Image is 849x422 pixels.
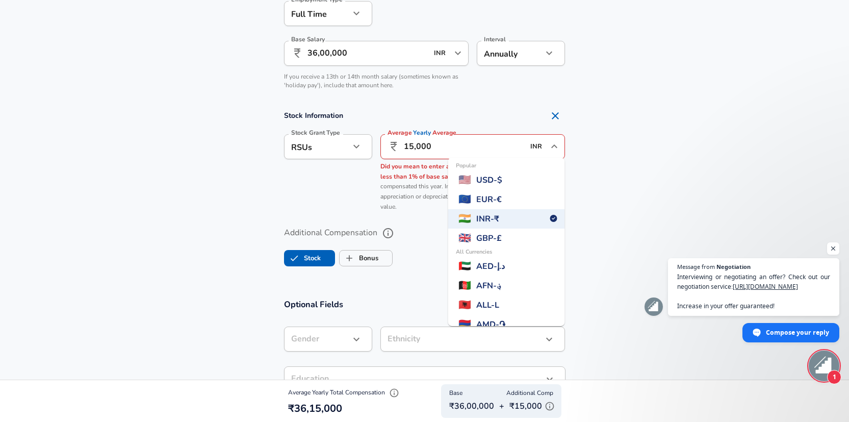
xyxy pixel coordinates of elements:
[380,162,555,181] span: Did you mean to enter a higher value? Annual stock award is less than 1% of base salary
[484,36,506,42] label: Interval
[458,231,471,246] span: 🇬🇧
[499,400,504,412] p: +
[458,297,471,313] span: 🇦🇱
[458,172,471,188] span: 🇺🇸
[716,264,751,269] span: Negotiation
[476,174,502,186] span: USD - $
[476,260,505,272] span: AED - د.إ
[456,162,476,170] span: Popular
[677,264,715,269] span: Message from
[284,106,565,126] h4: Stock Information
[476,318,505,331] span: AMD - ֏
[307,41,428,66] input: 100,000
[285,249,304,268] span: Stock
[451,46,465,60] button: Open
[476,299,499,311] span: ALL - L
[449,388,462,399] span: Base
[456,248,492,257] span: All Currencies
[284,250,335,266] button: StockStock
[458,317,471,332] span: 🇦🇲
[340,249,359,268] span: Bonus
[388,130,456,136] label: Average Average
[284,72,469,90] p: If you receive a 13th or 14th month salary (sometimes known as 'holiday pay'), include that amoun...
[545,106,565,126] button: Remove Section
[288,388,402,396] span: Average Yearly Total Compensation
[476,280,502,292] span: AFN - ؋
[509,399,557,414] p: ₹15,000
[284,299,565,310] h3: Optional Fields
[284,1,350,26] div: Full Time
[458,278,471,293] span: 🇦🇫
[458,259,471,274] span: 🇦🇪
[542,399,557,414] button: Explain Additional Compensation
[291,36,325,42] label: Base Salary
[476,213,499,225] span: INR - ₹
[809,351,839,381] div: Open chat
[458,211,471,227] span: 🇮🇳
[506,388,553,399] span: Additional Comp
[284,225,565,242] label: Additional Compensation
[449,400,494,412] p: ₹36,00,000
[431,45,451,61] input: USD
[477,41,543,66] div: Annually
[285,249,321,268] label: Stock
[476,232,502,244] span: GBP - £
[677,272,830,311] span: Interviewing or negotiating an offer? Check out our negotiation service: Increase in your offer g...
[766,324,829,341] span: Compose your reply
[527,139,548,155] input: USD
[284,134,350,159] div: RSUs
[387,385,402,401] button: Explain Total Compensation
[476,193,502,206] span: EUR - €
[404,134,525,159] input: 40,000
[458,192,471,207] span: 🇪🇺
[291,130,340,136] label: Stock Grant Type
[547,139,561,154] button: Close
[339,250,393,266] button: BonusBonus
[413,128,431,137] span: Yearly
[827,370,841,384] span: 1
[379,225,397,242] button: help
[340,249,378,268] label: Bonus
